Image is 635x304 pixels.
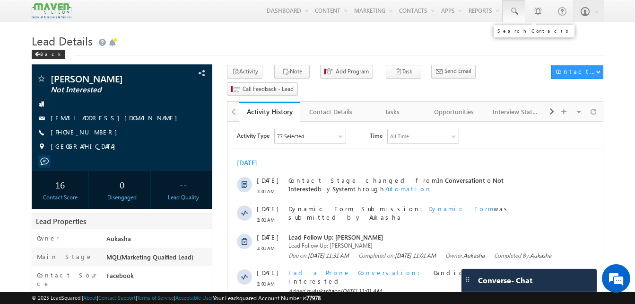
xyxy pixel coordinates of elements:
[227,82,298,96] button: Call Feedback - Lead
[210,200,252,208] span: Not Contacted
[51,128,122,137] span: [PHONE_NUMBER]
[158,63,204,71] span: Automation
[431,106,477,117] div: Opportunities
[213,295,321,302] span: Your Leadsquared Account Number is
[61,293,199,301] span: Had a Phone Conversation
[351,151,361,162] span: +5
[29,158,58,166] span: 11:01 AM
[61,229,335,246] span: Dynamic Form Submission: was submitted by Aukasha
[300,102,362,122] a: Contact Details
[113,209,134,217] span: System
[267,130,324,138] span: Completed By:
[29,268,58,277] span: 11:30 AM
[9,7,42,21] span: Activity Type
[32,50,65,59] div: Back
[85,166,106,173] span: Aukasha
[29,54,51,63] span: [DATE]
[61,200,268,217] span: In Conversation
[61,276,122,284] span: Due on:
[29,111,51,120] span: [DATE]
[34,193,86,202] div: Contact Score
[61,147,296,163] span: Candidate is not interested
[37,252,93,261] label: Main Stage
[83,295,97,301] a: About
[37,271,97,288] label: Contact Source
[96,176,148,193] div: 0
[61,54,276,71] span: Contact Stage changed from to by through
[246,107,293,116] div: Activity History
[32,2,71,19] img: Custom Logo
[303,130,324,137] span: Aukasha
[29,293,51,301] span: [DATE]
[32,33,93,48] span: Lead Details
[157,176,209,193] div: --
[47,8,118,22] div: Sales Activity,Program,Email Bounced,Email Link Clicked,Email Marked Spam & 72 more..
[61,147,199,155] span: Had a Phone Conversation
[227,65,262,79] button: Activity
[239,102,300,122] a: Activity History
[243,85,294,93] span: Call Feedback - Lead
[478,276,532,285] span: Converse - Chat
[129,236,172,249] em: Start Chat
[9,37,40,45] div: [DATE]
[386,65,421,79] button: Task
[29,122,58,131] span: 11:01 AM
[16,50,40,62] img: d_60004797649_company_0_60004797649
[51,114,182,122] a: [EMAIL_ADDRESS][DOMAIN_NAME]
[236,130,257,137] span: Aukasha
[61,111,335,120] span: Lead Follow Up: [PERSON_NAME]
[29,200,51,209] span: [DATE]
[131,276,209,284] span: Completed on:
[267,276,324,284] span: Completed By:
[29,229,51,237] span: [DATE]
[444,67,471,75] span: Send Email
[29,240,58,248] span: 11:30 AM
[306,295,321,302] span: 77978
[218,276,257,284] span: Owner:
[131,130,209,138] span: Completed on:
[336,67,369,76] span: Add Program
[96,193,148,202] div: Disengaged
[320,65,373,79] button: Add Program
[34,176,86,193] div: 16
[61,200,268,217] span: Contact Stage changed from to by through
[80,130,122,137] span: [DATE] 11:31 AM
[61,257,335,266] span: Lead Follow Up: [PERSON_NAME]
[431,65,476,79] button: Send Email
[201,83,266,91] span: Dynamic Form
[51,85,162,95] span: Not Interested
[61,120,335,128] span: Lead Follow Up: [PERSON_NAME]
[29,147,51,155] span: [DATE]
[142,7,155,21] span: Time
[61,83,335,100] span: Dynamic Form Submission: was submitted by Aukasha
[497,28,571,34] div: Search Contacts
[175,295,211,301] a: Acceptable Use
[80,276,122,283] span: [DATE] 11:26 AM
[32,49,70,57] a: Back
[29,94,58,102] span: 11:01 AM
[166,209,213,217] span: Automation
[274,65,310,79] button: Note
[424,102,485,122] a: Opportunities
[106,234,131,242] span: Aukasha
[37,234,59,242] label: Owner
[29,211,58,220] span: 11:30 AM
[485,102,547,122] a: Interview Status
[32,294,321,303] span: © 2025 LeadSquared | | | | |
[29,65,58,74] span: 11:01 AM
[157,193,209,202] div: Lead Quality
[113,166,154,173] span: [DATE] 11:01 AM
[50,10,77,19] div: 77 Selected
[49,50,159,62] div: Chat with us now
[556,67,596,76] div: Contact Actions
[167,276,209,283] span: [DATE] 11:30 AM
[464,276,471,283] img: carter-drag
[167,130,209,137] span: [DATE] 11:01 AM
[210,54,255,63] span: In Conversation
[362,102,424,122] a: Tasks
[51,74,162,83] span: [PERSON_NAME]
[551,65,603,79] button: Contact Actions
[61,165,335,174] span: Added by on
[29,83,51,91] span: [DATE]
[308,106,353,117] div: Contact Details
